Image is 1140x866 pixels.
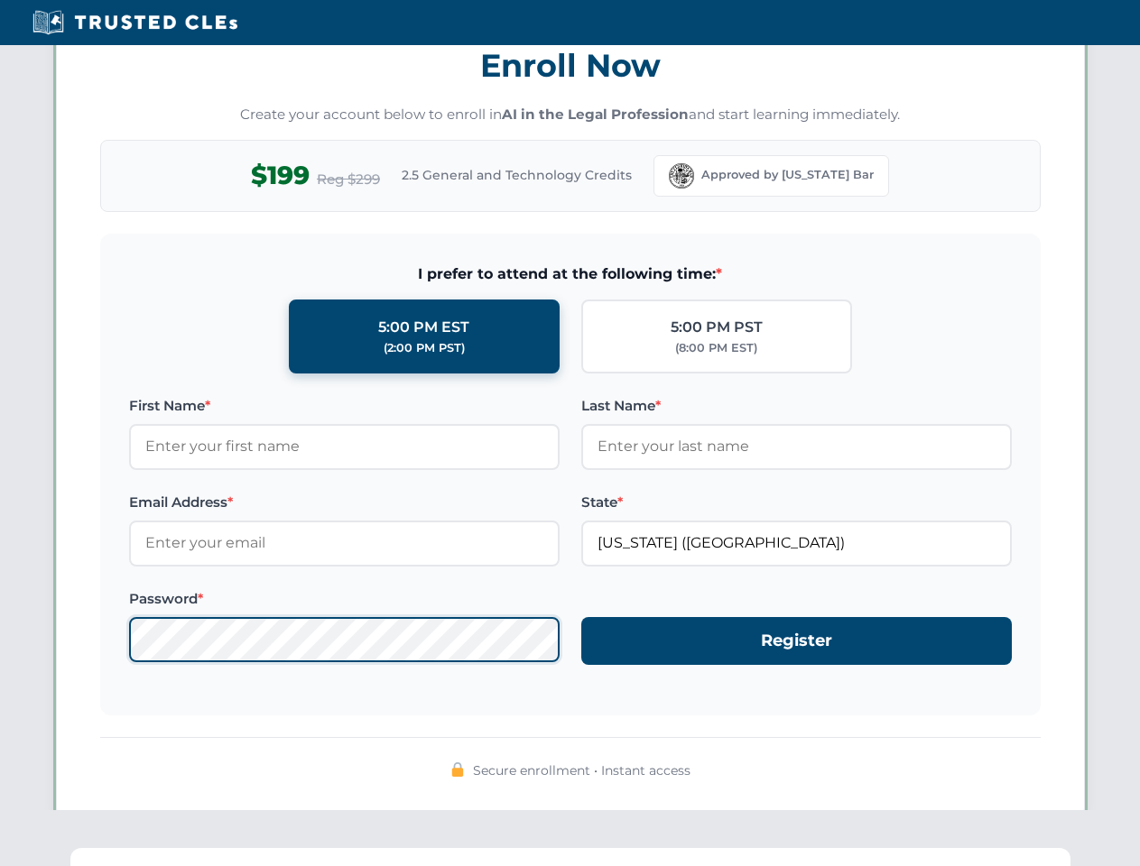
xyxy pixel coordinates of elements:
[378,316,469,339] div: 5:00 PM EST
[27,9,243,36] img: Trusted CLEs
[100,37,1041,94] h3: Enroll Now
[671,316,763,339] div: 5:00 PM PST
[129,492,560,513] label: Email Address
[581,521,1012,566] input: Florida (FL)
[384,339,465,357] div: (2:00 PM PST)
[129,424,560,469] input: Enter your first name
[100,105,1041,125] p: Create your account below to enroll in and start learning immediately.
[251,155,310,196] span: $199
[502,106,689,123] strong: AI in the Legal Profession
[473,760,690,780] span: Secure enrollment • Instant access
[669,163,694,189] img: Florida Bar
[317,169,380,190] span: Reg $299
[581,395,1012,417] label: Last Name
[129,521,560,566] input: Enter your email
[450,762,465,777] img: 🔒
[129,588,560,610] label: Password
[581,617,1012,665] button: Register
[581,492,1012,513] label: State
[581,424,1012,469] input: Enter your last name
[701,166,874,184] span: Approved by [US_STATE] Bar
[402,165,632,185] span: 2.5 General and Technology Credits
[129,395,560,417] label: First Name
[675,339,757,357] div: (8:00 PM EST)
[129,263,1012,286] span: I prefer to attend at the following time:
